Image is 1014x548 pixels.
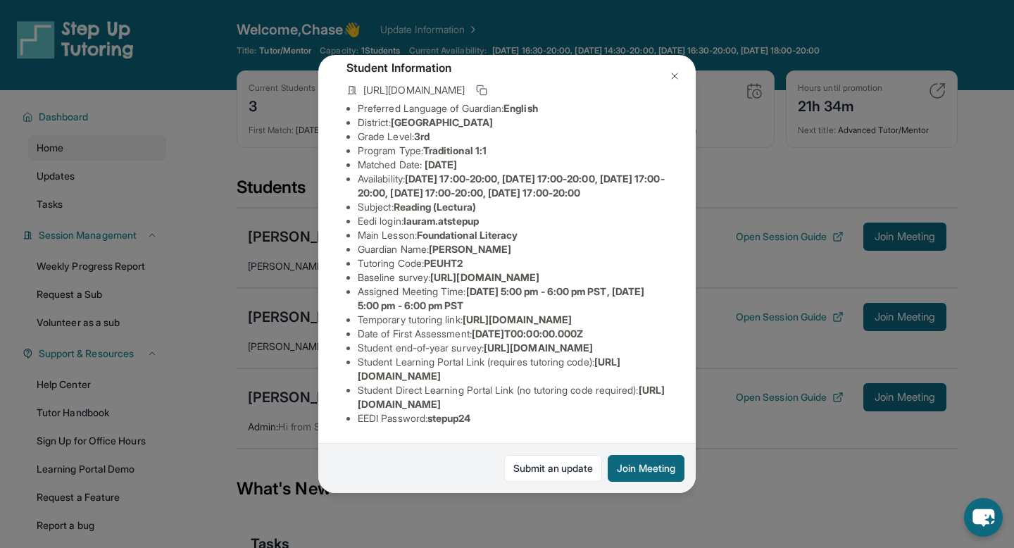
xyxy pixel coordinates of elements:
[463,313,572,325] span: [URL][DOMAIN_NAME]
[427,412,471,424] span: stepup24
[964,498,1003,537] button: chat-button
[484,342,593,354] span: [URL][DOMAIN_NAME]
[358,327,668,341] li: Date of First Assessment :
[358,101,668,116] li: Preferred Language of Guardian:
[358,214,668,228] li: Eedi login :
[473,82,490,99] button: Copy link
[358,411,668,425] li: EEDI Password :
[358,383,668,411] li: Student Direct Learning Portal Link (no tutoring code required) :
[358,313,668,327] li: Temporary tutoring link :
[358,341,668,355] li: Student end-of-year survey :
[425,158,457,170] span: [DATE]
[358,242,668,256] li: Guardian Name :
[358,173,665,199] span: [DATE] 17:00-20:00, [DATE] 17:00-20:00, [DATE] 17:00-20:00, [DATE] 17:00-20:00, [DATE] 17:00-20:00
[358,200,668,214] li: Subject :
[363,83,465,97] span: [URL][DOMAIN_NAME]
[358,158,668,172] li: Matched Date:
[423,144,487,156] span: Traditional 1:1
[358,256,668,270] li: Tutoring Code :
[472,328,583,340] span: [DATE]T00:00:00.000Z
[417,229,518,241] span: Foundational Literacy
[358,130,668,144] li: Grade Level:
[358,285,644,311] span: [DATE] 5:00 pm - 6:00 pm PST, [DATE] 5:00 pm - 6:00 pm PST
[358,228,668,242] li: Main Lesson :
[503,102,538,114] span: English
[346,59,668,76] h4: Student Information
[424,257,463,269] span: PEUHT2
[504,455,602,482] a: Submit an update
[429,243,511,255] span: [PERSON_NAME]
[669,70,680,82] img: Close Icon
[358,355,668,383] li: Student Learning Portal Link (requires tutoring code) :
[403,215,479,227] span: lauram.atstepup
[391,116,493,128] span: [GEOGRAPHIC_DATA]
[358,270,668,285] li: Baseline survey :
[430,271,539,283] span: [URL][DOMAIN_NAME]
[358,172,668,200] li: Availability:
[608,455,684,482] button: Join Meeting
[358,285,668,313] li: Assigned Meeting Time :
[358,116,668,130] li: District:
[414,130,430,142] span: 3rd
[394,201,476,213] span: Reading (Lectura)
[358,144,668,158] li: Program Type:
